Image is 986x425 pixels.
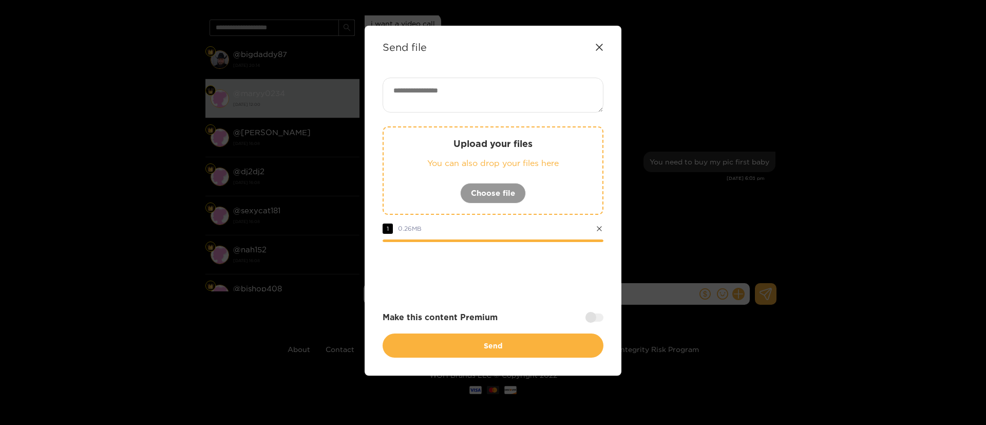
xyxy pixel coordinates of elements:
p: You can also drop your files here [404,157,582,169]
button: Choose file [460,183,526,204]
button: Send [383,334,603,358]
span: 0.26 MB [398,225,422,232]
p: Upload your files [404,138,582,150]
strong: Send file [383,41,427,53]
span: 1 [383,224,393,234]
strong: Make this content Premium [383,311,498,323]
